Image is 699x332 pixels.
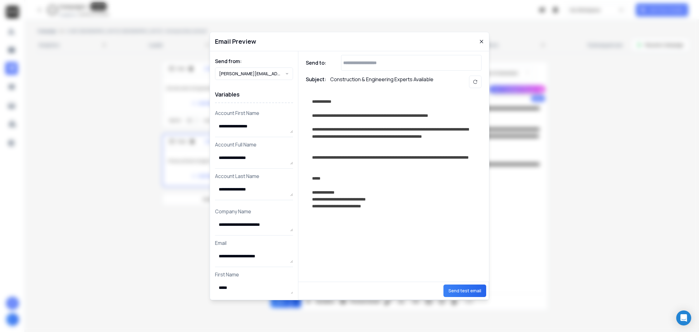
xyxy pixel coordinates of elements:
button: Send test email [443,285,486,297]
h1: Send from: [215,57,293,65]
p: Account Full Name [215,141,293,148]
p: Account Last Name [215,172,293,180]
div: Open Intercom Messenger [676,310,691,325]
p: Account First Name [215,109,293,117]
p: First Name [215,271,293,278]
p: Email [215,239,293,247]
h1: Variables [215,86,293,103]
p: [PERSON_NAME][EMAIL_ADDRESS][DOMAIN_NAME] [219,71,285,77]
p: Company Name [215,208,293,215]
h1: Subject: [306,76,326,88]
p: Construction & Engineering Experts Available [330,76,433,88]
h1: Send to: [306,59,331,67]
h1: Email Preview [215,37,256,46]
